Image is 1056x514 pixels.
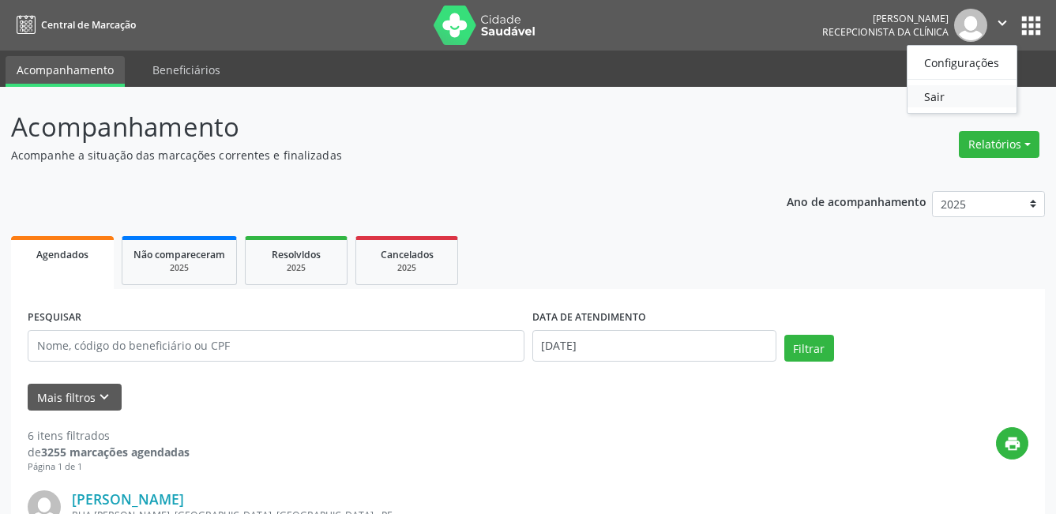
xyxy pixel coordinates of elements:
[96,388,113,406] i: keyboard_arrow_down
[28,306,81,330] label: PESQUISAR
[1017,12,1045,39] button: apps
[28,460,190,474] div: Página 1 de 1
[133,262,225,274] div: 2025
[72,490,184,508] a: [PERSON_NAME]
[11,12,136,38] a: Central de Marcação
[272,248,321,261] span: Resolvidos
[41,18,136,32] span: Central de Marcação
[28,427,190,444] div: 6 itens filtrados
[784,335,834,362] button: Filtrar
[907,45,1017,114] ul: 
[381,248,434,261] span: Cancelados
[787,191,926,211] p: Ano de acompanhamento
[41,445,190,460] strong: 3255 marcações agendadas
[11,107,735,147] p: Acompanhamento
[994,14,1011,32] i: 
[6,56,125,87] a: Acompanhamento
[532,330,776,362] input: Selecione um intervalo
[1004,435,1021,452] i: print
[959,131,1039,158] button: Relatórios
[822,12,949,25] div: [PERSON_NAME]
[987,9,1017,42] button: 
[141,56,231,84] a: Beneficiários
[367,262,446,274] div: 2025
[532,306,646,330] label: DATA DE ATENDIMENTO
[28,330,524,362] input: Nome, código do beneficiário ou CPF
[133,248,225,261] span: Não compareceram
[908,51,1017,73] a: Configurações
[822,25,949,39] span: Recepcionista da clínica
[28,384,122,411] button: Mais filtroskeyboard_arrow_down
[908,85,1017,107] a: Sair
[11,147,735,163] p: Acompanhe a situação das marcações correntes e finalizadas
[257,262,336,274] div: 2025
[36,248,88,261] span: Agendados
[28,444,190,460] div: de
[996,427,1028,460] button: print
[954,9,987,42] img: img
